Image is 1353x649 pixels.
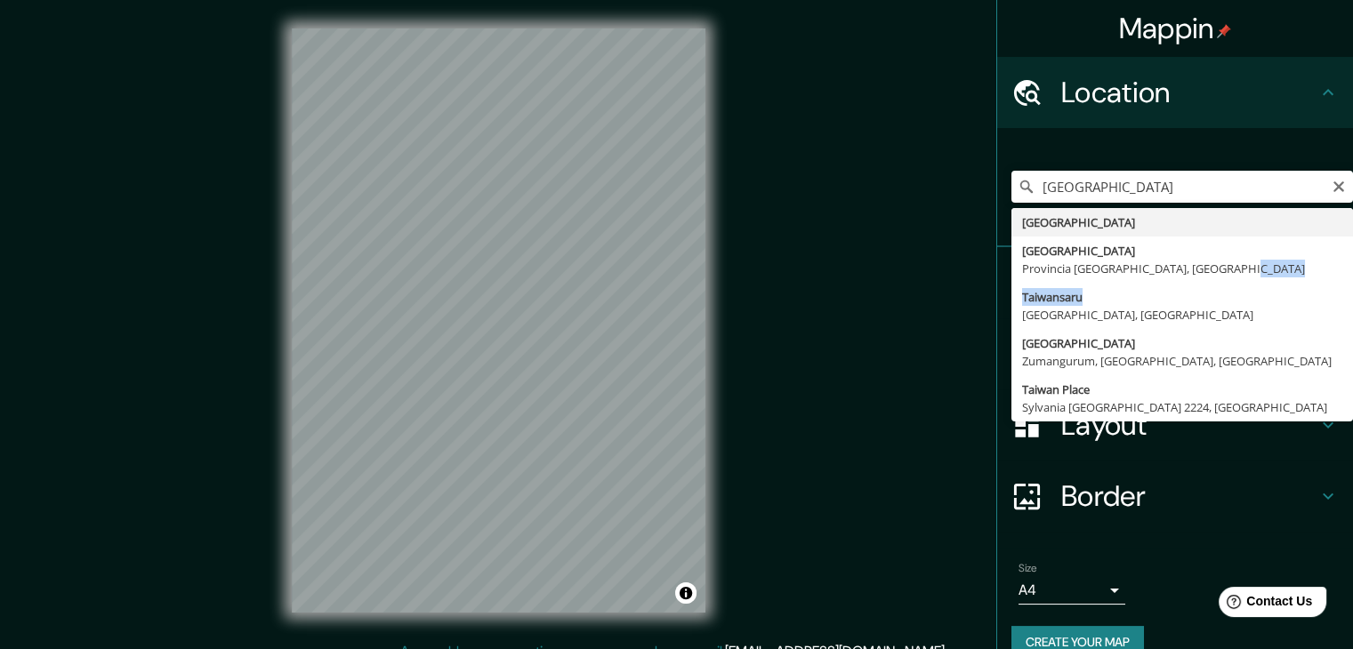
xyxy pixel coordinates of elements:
button: Clear [1332,177,1346,194]
button: Toggle attribution [675,582,697,604]
div: Zumangurum, [GEOGRAPHIC_DATA], [GEOGRAPHIC_DATA] [1022,352,1342,370]
h4: Mappin [1119,11,1232,46]
h4: Border [1061,478,1317,514]
img: pin-icon.png [1217,24,1231,38]
div: [GEOGRAPHIC_DATA] [1022,334,1342,352]
div: [GEOGRAPHIC_DATA] [1022,242,1342,260]
iframe: Help widget launcher [1195,580,1333,629]
div: [GEOGRAPHIC_DATA], [GEOGRAPHIC_DATA] [1022,306,1342,324]
div: A4 [1019,576,1125,605]
div: Sylvania [GEOGRAPHIC_DATA] 2224, [GEOGRAPHIC_DATA] [1022,398,1342,416]
div: Taiwan Place [1022,381,1342,398]
div: Border [997,461,1353,532]
div: Style [997,318,1353,389]
h4: Layout [1061,407,1317,443]
div: Pins [997,247,1353,318]
div: Location [997,57,1353,128]
div: Layout [997,389,1353,461]
input: Pick your city or area [1011,171,1353,203]
div: Provincia [GEOGRAPHIC_DATA], [GEOGRAPHIC_DATA] [1022,260,1342,277]
div: Taiwansaru [1022,288,1342,306]
h4: Location [1061,75,1317,110]
label: Size [1019,561,1037,576]
canvas: Map [292,28,705,613]
div: [GEOGRAPHIC_DATA] [1022,213,1342,231]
